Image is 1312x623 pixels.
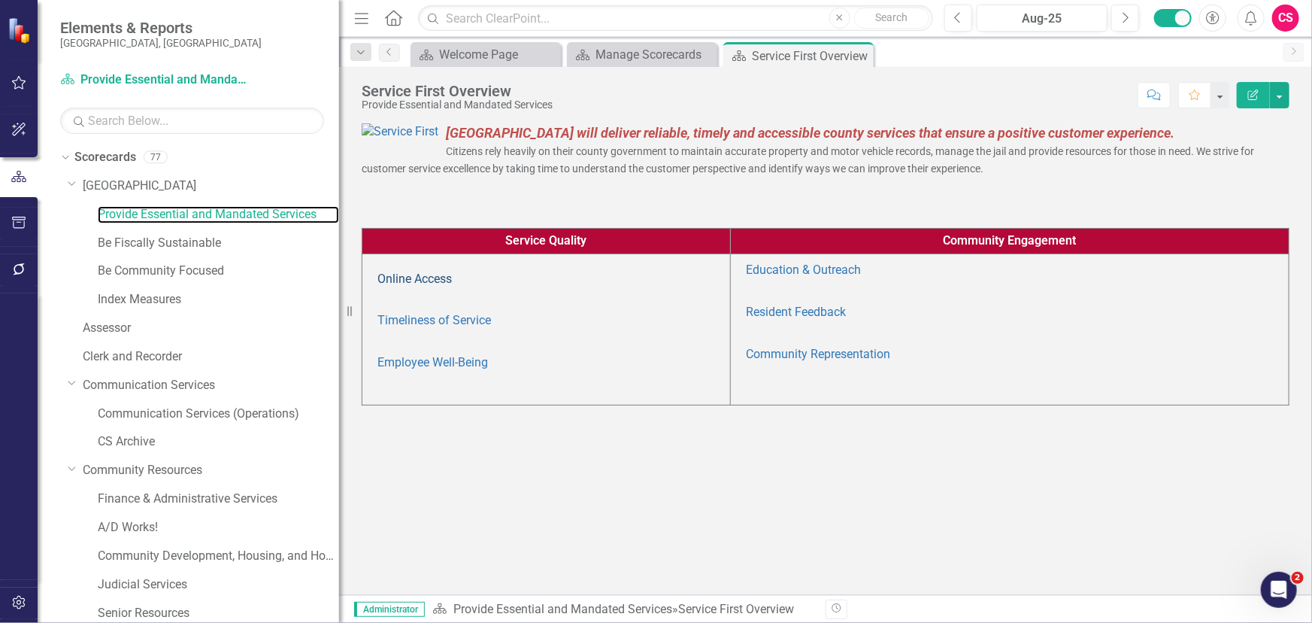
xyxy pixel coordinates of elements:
[746,263,861,277] a: Education & Outreach
[362,99,553,111] div: Provide Essential and Mandated Services
[98,291,339,308] a: Index Measures
[1261,572,1297,608] iframe: Intercom live chat
[83,348,339,366] a: Clerk and Recorder
[60,108,324,134] input: Search Below...
[377,313,491,327] a: Timeliness of Service
[453,602,672,616] a: Provide Essential and Mandated Services
[354,602,425,617] span: Administrator
[8,17,34,43] img: ClearPoint Strategy
[362,83,553,99] div: Service First Overview
[83,377,339,394] a: Communication Services
[854,8,929,29] button: Search
[1292,572,1304,584] span: 2
[74,149,136,166] a: Scorecards
[60,37,262,49] small: [GEOGRAPHIC_DATA], [GEOGRAPHIC_DATA]
[98,548,339,565] a: Community Development, Housing, and Homeless Services
[678,602,794,616] div: Service First Overview
[144,151,168,164] div: 77
[571,45,714,64] a: Manage Scorecards
[595,45,714,64] div: Manage Scorecards
[98,576,339,594] a: Judicial Services
[98,519,339,536] a: A/D Works!
[60,19,262,37] span: Elements & Reports
[746,347,890,361] a: Community Representation
[377,355,488,369] a: Employee Well-Being
[60,71,248,89] a: Provide Essential and Mandated Services
[98,263,339,280] a: Be Community Focused
[944,233,1077,248] span: Community Engagement
[98,433,339,451] a: CS Archive
[362,145,1289,193] span: Citizens rely heavily on their county government to maintain accurate property and motor vehicle ...
[432,601,814,618] div: »
[506,233,587,248] span: Service Quality
[439,45,557,64] div: Welcome Page
[875,11,907,23] span: Search
[418,5,932,32] input: Search ClearPoint...
[446,125,1174,141] span: [GEOGRAPHIC_DATA] will deliver reliable, timely and accessible county services that ensure a posi...
[98,491,339,508] a: Finance & Administrative Services
[98,235,339,252] a: Be Fiscally Sustainable
[98,206,339,223] a: Provide Essential and Mandated Services
[83,320,339,337] a: Assessor
[83,178,339,195] a: [GEOGRAPHIC_DATA]
[98,406,339,423] a: Communication Services (Operations)
[98,605,339,622] a: Senior Resources
[83,462,339,479] a: Community Resources
[377,272,452,286] a: Online Access
[752,47,870,65] div: Service First Overview
[1272,5,1299,32] button: CS
[982,10,1103,28] div: Aug-25
[746,305,846,319] a: Resident Feedback
[362,123,438,141] img: Service First
[414,45,557,64] a: Welcome Page
[977,5,1108,32] button: Aug-25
